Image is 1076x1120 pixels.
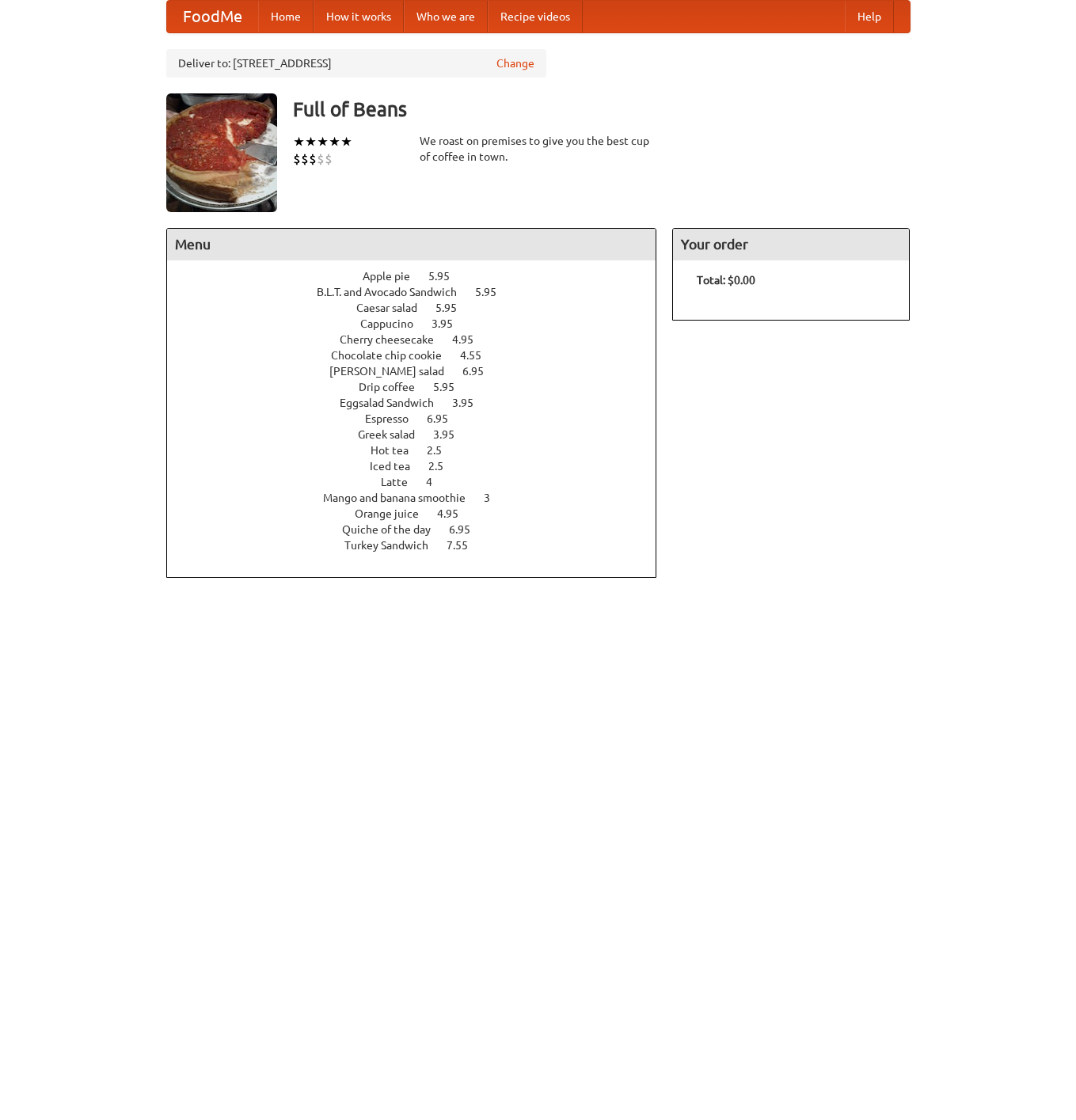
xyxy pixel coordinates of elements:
a: Orange juice 4.95 [355,507,488,520]
span: 7.55 [447,539,484,552]
a: Who we are [404,1,488,32]
a: Help [845,1,894,32]
span: 6.95 [427,412,464,425]
li: $ [309,150,317,168]
span: Latte [381,476,424,488]
a: Greek salad 3.95 [358,428,484,441]
span: 6.95 [462,365,500,378]
h4: Your order [673,229,909,260]
a: Espresso 6.95 [365,412,477,425]
li: ★ [317,133,329,150]
span: Apple pie [363,270,426,283]
a: Latte 4 [381,476,462,488]
li: $ [317,150,325,168]
a: Mango and banana smoothie 3 [323,492,519,504]
span: 2.5 [427,444,458,457]
span: 5.95 [428,270,466,283]
span: Hot tea [371,444,424,457]
a: How it works [314,1,404,32]
div: Deliver to: [STREET_ADDRESS] [166,49,546,78]
span: 5.95 [433,381,470,393]
span: 4.55 [460,349,497,362]
span: 3.95 [452,397,489,409]
a: Turkey Sandwich 7.55 [344,539,497,552]
li: ★ [293,133,305,150]
span: Chocolate chip cookie [331,349,458,362]
span: 2.5 [428,460,459,473]
span: 4.95 [437,507,474,520]
div: We roast on premises to give you the best cup of coffee in town. [420,133,657,165]
a: Change [496,55,534,71]
span: Quiche of the day [342,523,447,536]
a: Caesar salad 5.95 [356,302,486,314]
span: 5.95 [435,302,473,314]
span: Cherry cheesecake [340,333,450,346]
h3: Full of Beans [293,93,911,125]
a: Apple pie 5.95 [363,270,479,283]
img: angular.jpg [166,93,277,212]
b: Total: $0.00 [697,274,755,287]
span: Mango and banana smoothie [323,492,481,504]
a: Chocolate chip cookie 4.55 [331,349,511,362]
span: Greek salad [358,428,431,441]
a: Cappucino 3.95 [360,317,482,330]
li: $ [293,150,301,168]
span: 4.95 [452,333,489,346]
a: B.L.T. and Avocado Sandwich 5.95 [317,286,526,298]
span: [PERSON_NAME] salad [329,365,460,378]
span: 4 [426,476,448,488]
a: Drip coffee 5.95 [359,381,484,393]
span: 3 [484,492,506,504]
li: ★ [340,133,352,150]
a: Cherry cheesecake 4.95 [340,333,503,346]
li: $ [325,150,333,168]
span: 5.95 [475,286,512,298]
span: Cappucino [360,317,429,330]
a: FoodMe [167,1,258,32]
h4: Menu [167,229,656,260]
a: Eggsalad Sandwich 3.95 [340,397,503,409]
a: Hot tea 2.5 [371,444,471,457]
span: 3.95 [432,317,469,330]
span: Espresso [365,412,424,425]
span: Caesar salad [356,302,433,314]
span: 3.95 [433,428,470,441]
a: [PERSON_NAME] salad 6.95 [329,365,513,378]
span: Turkey Sandwich [344,539,444,552]
span: Drip coffee [359,381,431,393]
li: ★ [329,133,340,150]
span: Iced tea [370,460,426,473]
span: Orange juice [355,507,435,520]
a: Quiche of the day 6.95 [342,523,500,536]
li: $ [301,150,309,168]
a: Home [258,1,314,32]
li: ★ [305,133,317,150]
a: Iced tea 2.5 [370,460,473,473]
span: Eggsalad Sandwich [340,397,450,409]
a: Recipe videos [488,1,583,32]
span: B.L.T. and Avocado Sandwich [317,286,473,298]
span: 6.95 [449,523,486,536]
